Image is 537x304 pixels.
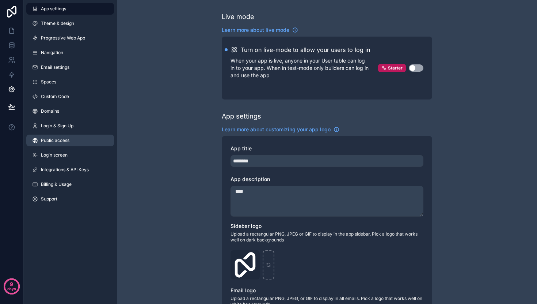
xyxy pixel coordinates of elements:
span: Login screen [41,152,68,158]
p: When your app is live, anyone in your User table can log in to your app. When in test-mode only b... [231,57,378,79]
a: Login & Sign Up [26,120,114,132]
a: Domains [26,105,114,117]
span: App settings [41,6,66,12]
span: Email logo [231,287,256,293]
a: Login screen [26,149,114,161]
span: Upload a rectangular PNG, JPEG or GIF to display in the app sidebar. Pick a logo that works well ... [231,231,423,243]
p: days [7,284,16,294]
span: App title [231,145,252,151]
span: Sidebar logo [231,223,262,229]
span: Billing & Usage [41,181,72,187]
span: Navigation [41,50,63,56]
span: Progressive Web App [41,35,85,41]
h2: Turn on live-mode to allow your users to log in [241,45,370,54]
a: Theme & design [26,18,114,29]
span: Spaces [41,79,56,85]
span: App description [231,176,270,182]
a: Support [26,193,114,205]
span: Domains [41,108,59,114]
span: Theme & design [41,20,74,26]
a: Email settings [26,61,114,73]
span: Custom Code [41,94,69,100]
a: Navigation [26,47,114,59]
div: App settings [222,111,261,121]
div: Live mode [222,12,254,22]
span: Login & Sign Up [41,123,73,129]
a: Learn more about customizing your app logo [222,126,339,133]
p: 9 [10,281,13,288]
span: Starter [388,65,403,71]
a: Spaces [26,76,114,88]
span: Learn more about customizing your app logo [222,126,331,133]
a: Billing & Usage [26,179,114,190]
a: Public access [26,135,114,146]
a: Integrations & API Keys [26,164,114,176]
span: Integrations & API Keys [41,167,89,173]
a: Learn more about live mode [222,26,298,34]
span: Support [41,196,57,202]
span: Public access [41,138,69,143]
a: Progressive Web App [26,32,114,44]
span: Learn more about live mode [222,26,289,34]
a: App settings [26,3,114,15]
a: Custom Code [26,91,114,102]
span: Email settings [41,64,69,70]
